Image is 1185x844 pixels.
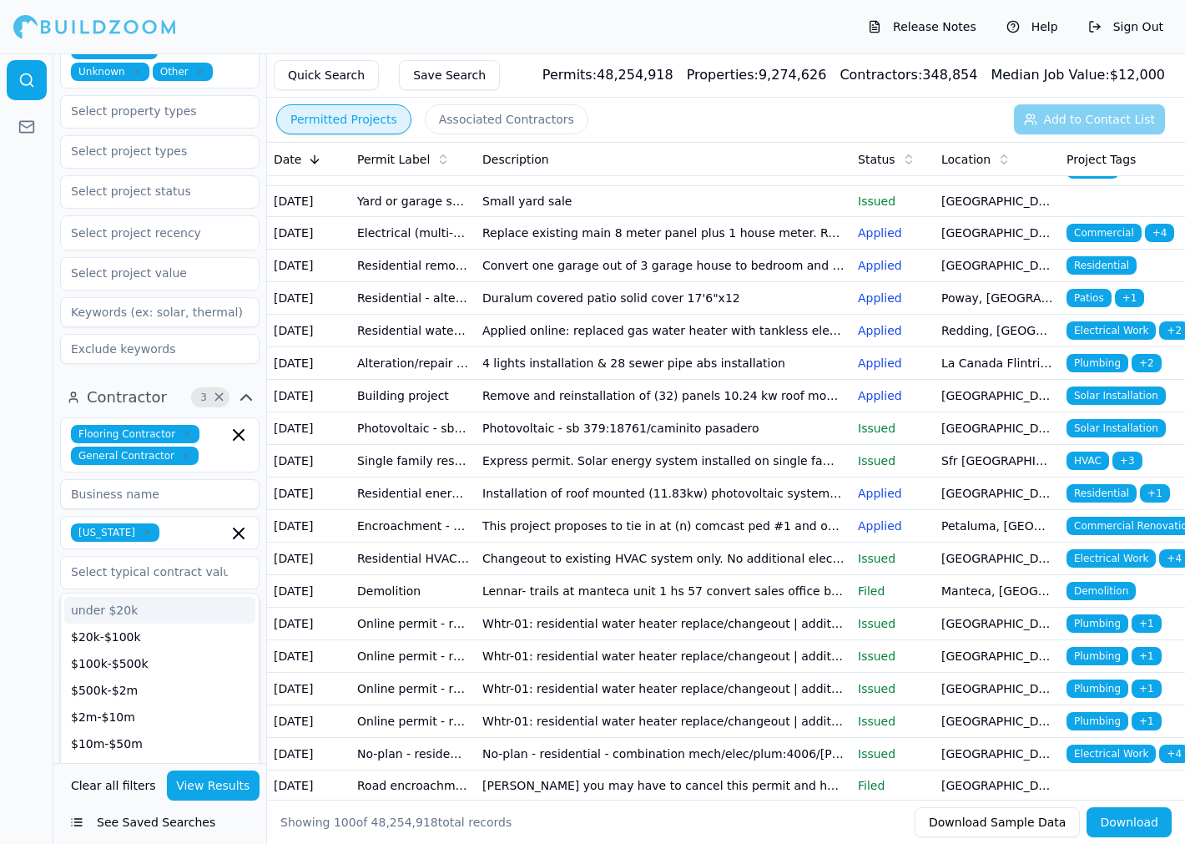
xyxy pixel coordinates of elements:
[858,290,928,306] p: Applied
[350,412,476,445] td: Photovoltaic - sb 379
[858,225,928,241] p: Applied
[64,704,255,730] div: $2m-$10m
[64,597,255,624] div: under $20k
[1066,224,1142,242] span: Commercial
[1087,807,1172,837] button: Download
[350,510,476,543] td: Encroachment - utility company
[858,193,928,210] p: Issued
[267,705,350,738] td: [DATE]
[267,608,350,640] td: [DATE]
[280,814,512,831] div: Showing of total records
[935,771,1060,801] td: [GEOGRAPHIC_DATA], [GEOGRAPHIC_DATA]
[476,282,851,315] td: Duralum covered patio solid cover 17'6"x12
[350,608,476,640] td: Online permit - residential water heater
[1066,745,1156,763] span: Electrical Work
[195,389,212,406] span: 3
[61,176,238,206] input: Select project status
[858,745,928,762] p: Issued
[267,543,350,575] td: [DATE]
[1066,582,1136,600] span: Demolition
[1066,256,1137,275] span: Residential
[1066,484,1137,503] span: Residential
[476,250,851,282] td: Convert one garage out of 3 garage house to bedroom and laundry roam to fullbath
[350,282,476,315] td: Residential - alteration remodel repair
[350,705,476,738] td: Online permit - residential water heater
[267,771,350,801] td: [DATE]
[267,347,350,380] td: [DATE]
[476,640,851,673] td: Whtr-01: residential water heater replace/changeout | additional details: -
[350,738,476,771] td: No-plan - residential - combination mech/elec/plum
[64,624,255,650] div: $20k-$100k
[935,315,1060,347] td: Redding, [GEOGRAPHIC_DATA]
[350,315,476,347] td: Residential water heater replacement
[476,315,851,347] td: Applied online: replaced gas water heater with tankless electric water heater
[476,608,851,640] td: Whtr-01: residential water heater replace/changeout | additional details: -
[350,250,476,282] td: Residential remodel/repair/maintenance
[858,387,928,404] p: Applied
[267,673,350,705] td: [DATE]
[1066,419,1166,437] span: Solar Installation
[482,151,845,168] div: Description
[1140,484,1170,503] span: + 1
[935,543,1060,575] td: [GEOGRAPHIC_DATA], [GEOGRAPHIC_DATA]
[935,640,1060,673] td: [GEOGRAPHIC_DATA], [GEOGRAPHIC_DATA]
[350,673,476,705] td: Online permit - residential water heater
[71,425,199,443] span: Flooring Contractor
[858,257,928,274] p: Applied
[1066,614,1128,633] span: Plumbing
[371,816,438,829] span: 48,254,918
[61,96,238,126] input: Select property types
[935,673,1060,705] td: [GEOGRAPHIC_DATA], [GEOGRAPHIC_DATA]
[476,543,851,575] td: Changeout to existing HVAC system only. No additional electrical mechanical plumbing or structura...
[858,615,928,632] p: Issued
[858,648,928,665] p: Issued
[858,452,928,469] p: Issued
[935,380,1060,412] td: [GEOGRAPHIC_DATA], [GEOGRAPHIC_DATA]
[267,186,350,217] td: [DATE]
[276,104,411,134] button: Permitted Projects
[1132,712,1162,730] span: + 1
[350,771,476,801] td: Road encroachment
[858,151,928,168] div: Status
[858,713,928,730] p: Issued
[476,738,851,771] td: No-plan - residential - combination mech/elec/plum:4006/[PERSON_NAME]
[1132,614,1162,633] span: + 1
[1066,321,1156,340] span: Electrical Work
[350,575,476,608] td: Demolition
[935,510,1060,543] td: Petaluma, [GEOGRAPHIC_DATA]
[687,65,827,85] div: 9,274,626
[274,151,344,168] div: Date
[267,250,350,282] td: [DATE]
[476,412,851,445] td: Photovoltaic - sb 379:18761/caminito pasadero
[840,65,977,85] div: 348,854
[1066,452,1109,470] span: HVAC
[858,485,928,502] p: Applied
[998,13,1066,40] button: Help
[267,282,350,315] td: [DATE]
[840,67,922,83] span: Contractors:
[267,315,350,347] td: [DATE]
[991,65,1165,85] div: $ 12,000
[60,479,260,509] input: Business name
[1066,549,1156,568] span: Electrical Work
[1145,224,1175,242] span: + 4
[64,757,255,784] div: over $50m
[1080,13,1172,40] button: Sign Out
[935,445,1060,478] td: Sfr [GEOGRAPHIC_DATA], [GEOGRAPHIC_DATA]
[858,680,928,697] p: Issued
[476,380,851,412] td: Remove and reinstallation of (32) panels 10.24 kw roof mounted solar photovoltaic system
[61,258,238,288] input: Select project value
[1066,387,1166,405] span: Solar Installation
[858,518,928,534] p: Applied
[350,217,476,250] td: Electrical (multi-family condominium commercial)
[476,673,851,705] td: Whtr-01: residential water heater replace/changeout | additional details: -
[425,104,588,134] button: Associated Contractors
[60,593,260,815] div: Suggestions
[60,807,260,837] button: See Saved Searches
[64,730,255,757] div: $10m-$50m
[858,355,928,371] p: Applied
[935,705,1060,738] td: [GEOGRAPHIC_DATA], [GEOGRAPHIC_DATA]
[1066,647,1128,665] span: Plumbing
[357,151,469,168] div: Permit Label
[350,543,476,575] td: Residential HVAC (if structural design apply for miscellaneous houses duplex townhome mechanical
